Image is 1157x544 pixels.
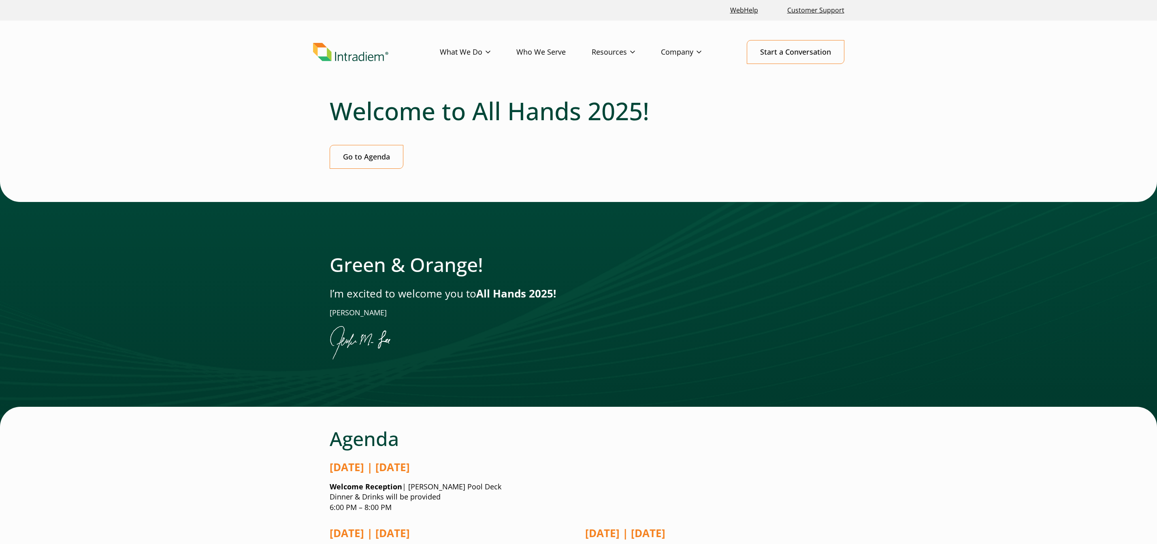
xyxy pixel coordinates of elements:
[476,286,556,301] strong: All Hands 2025!
[313,43,388,62] img: Intradiem
[585,526,665,540] strong: [DATE] | [DATE]
[592,40,661,64] a: Resources
[330,96,828,125] h1: Welcome to All Hands 2025!
[330,308,828,318] p: [PERSON_NAME]
[330,482,402,491] strong: Welcome Reception
[784,2,848,19] a: Customer Support
[440,40,516,64] a: What We Do
[747,40,844,64] a: Start a Conversation
[516,40,592,64] a: Who We Serve
[330,145,403,169] a: Go to Agenda
[727,2,761,19] a: Link opens in a new window
[313,43,440,62] a: Link to homepage of Intradiem
[661,40,727,64] a: Company
[330,482,828,513] p: | [PERSON_NAME] Pool Deck Dinner & Drinks will be provided 6:00 PM – 8:00 PM
[330,253,828,276] h2: Green & Orange!
[330,286,828,301] p: I’m excited to welcome you to
[330,427,828,450] h2: Agenda
[330,460,410,474] strong: [DATE] | [DATE]
[330,526,410,540] strong: [DATE] | [DATE]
